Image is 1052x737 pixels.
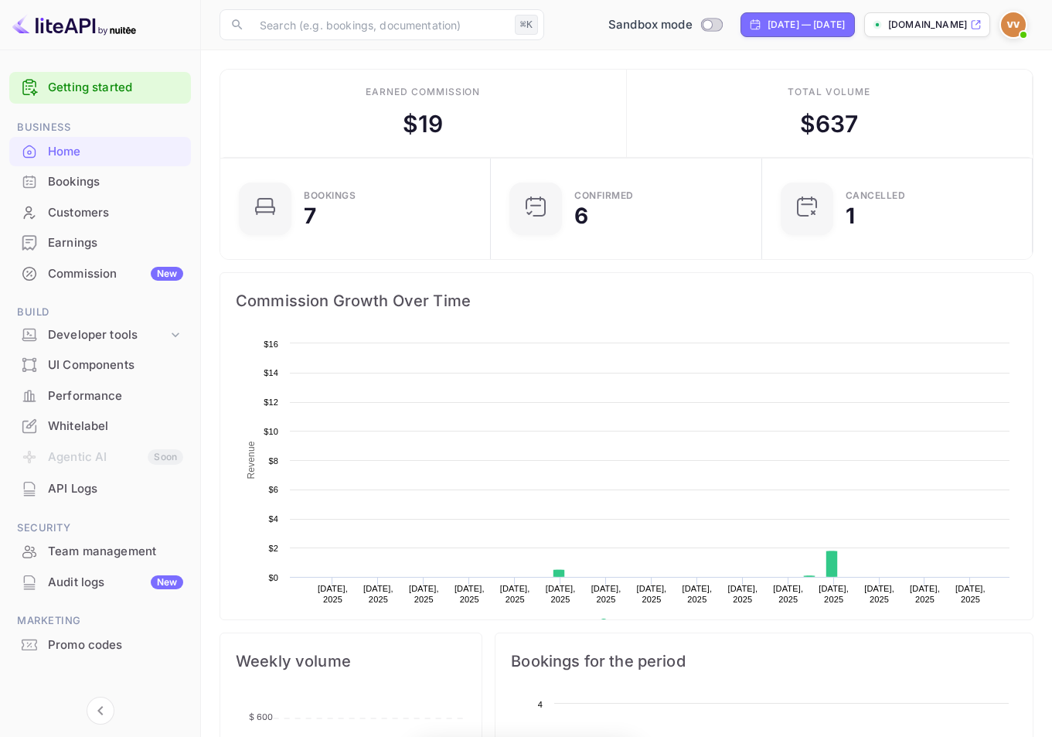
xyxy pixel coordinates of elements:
div: 7 [304,205,316,227]
button: Collapse navigation [87,697,114,725]
a: Bookings [9,167,191,196]
div: Switch to Production mode [602,16,728,34]
div: Performance [48,387,183,405]
a: Getting started [48,79,183,97]
text: Revenue [614,619,653,630]
text: [DATE], 2025 [637,584,667,604]
span: Business [9,119,191,136]
tspan: $ 600 [249,711,274,722]
div: Earnings [9,228,191,258]
text: [DATE], 2025 [409,584,439,604]
text: [DATE], 2025 [500,584,530,604]
div: Customers [9,198,191,228]
input: Search (e.g. bookings, documentation) [250,9,509,40]
div: Bookings [304,191,356,200]
span: Build [9,304,191,321]
text: 4 [538,700,543,709]
a: Performance [9,381,191,410]
div: Team management [48,543,183,561]
text: [DATE], 2025 [864,584,894,604]
text: [DATE], 2025 [318,584,348,604]
text: $2 [268,544,278,553]
text: $8 [268,456,278,466]
div: New [151,267,183,281]
div: Getting started [9,72,191,104]
text: [DATE], 2025 [819,584,849,604]
a: Customers [9,198,191,227]
div: 1 [846,205,855,227]
text: Revenue [246,441,257,479]
text: $0 [268,573,278,582]
div: Developer tools [48,326,168,344]
div: Whitelabel [48,418,183,435]
div: Whitelabel [9,411,191,442]
a: Audit logsNew [9,568,191,596]
img: Vince Valenti [1001,12,1026,37]
div: UI Components [48,357,183,374]
text: [DATE], 2025 [546,584,576,604]
span: Marketing [9,612,191,630]
div: Promo codes [48,636,183,654]
div: Home [48,143,183,161]
text: [DATE], 2025 [727,584,758,604]
span: Bookings for the period [511,649,1017,674]
div: Performance [9,381,191,411]
div: Confirmed [574,191,634,200]
div: Team management [9,537,191,567]
div: Earned commission [366,85,480,99]
div: Total volume [788,85,870,99]
a: Home [9,137,191,165]
span: Commission Growth Over Time [236,288,1017,313]
div: 6 [574,205,588,227]
text: [DATE], 2025 [683,584,713,604]
a: Promo codes [9,630,191,659]
div: Home [9,137,191,167]
a: UI Components [9,350,191,379]
div: Developer tools [9,322,191,349]
div: Customers [48,204,183,222]
p: [DOMAIN_NAME] [888,18,967,32]
text: $12 [264,398,278,407]
div: Commission [48,265,183,283]
text: $10 [264,427,278,436]
text: [DATE], 2025 [910,584,940,604]
text: $6 [268,485,278,494]
img: LiteAPI logo [12,12,136,37]
text: [DATE], 2025 [955,584,986,604]
div: UI Components [9,350,191,380]
text: [DATE], 2025 [591,584,621,604]
div: Audit logsNew [9,568,191,598]
a: API Logs [9,474,191,503]
span: Security [9,520,191,537]
div: Earnings [48,234,183,252]
div: Promo codes [9,630,191,660]
div: Audit logs [48,574,183,592]
span: Sandbox mode [608,16,693,34]
div: Bookings [48,173,183,191]
text: $16 [264,339,278,349]
text: $14 [264,368,278,377]
span: Weekly volume [236,649,466,674]
div: $ 637 [800,107,859,142]
div: Bookings [9,167,191,197]
a: Whitelabel [9,411,191,440]
text: [DATE], 2025 [773,584,803,604]
div: $ 19 [403,107,443,142]
text: $4 [268,514,278,524]
text: [DATE], 2025 [363,584,393,604]
div: API Logs [9,474,191,504]
div: CANCELLED [846,191,906,200]
div: API Logs [48,480,183,498]
a: Team management [9,537,191,565]
text: [DATE], 2025 [455,584,485,604]
div: CommissionNew [9,259,191,289]
a: CommissionNew [9,259,191,288]
div: New [151,575,183,589]
div: ⌘K [515,15,538,35]
div: [DATE] — [DATE] [768,18,845,32]
a: Earnings [9,228,191,257]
